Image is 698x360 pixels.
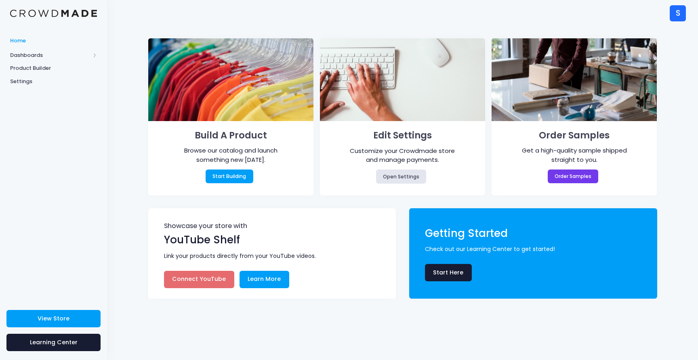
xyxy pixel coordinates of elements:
span: Getting Started [425,226,508,241]
a: Order Samples [548,170,599,183]
div: Browse our catalog and launch something new [DATE]. [173,146,288,164]
a: Start Here [425,264,472,281]
span: Dashboards [10,51,90,59]
a: Start Building [206,170,253,183]
span: Check out our Learning Center to get started! [425,245,645,253]
img: Logo [10,10,97,17]
a: View Store [6,310,101,327]
span: Settings [10,77,97,86]
span: Product Builder [10,64,97,72]
a: Learning Center [6,334,101,351]
span: View Store [38,314,69,322]
a: Connect YouTube [164,271,234,288]
span: YouTube Shelf [164,232,240,247]
h1: Order Samples [504,128,645,144]
a: Open Settings [376,170,427,183]
span: Home [10,37,97,45]
div: S [670,5,686,21]
span: Learning Center [30,338,78,346]
h1: Edit Settings [332,128,473,144]
a: Learn More [240,271,289,288]
div: Customize your Crowdmade store and manage payments. [345,147,460,165]
h1: Build A Product [160,128,302,144]
div: Get a high-quality sample shipped straight to you. [517,146,632,164]
span: Showcase your store with [164,223,382,232]
span: Link your products directly from your YouTube videos. [164,252,385,260]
